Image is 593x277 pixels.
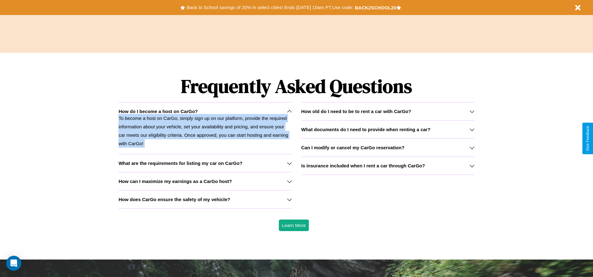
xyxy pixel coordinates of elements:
[118,109,198,114] h3: How do I become a host on CarGo?
[355,5,396,10] b: BACK2SCHOOL20
[279,220,309,231] button: Learn More
[118,197,230,202] h3: How does CarGo ensure the safety of my vehicle?
[118,70,474,102] h1: Frequently Asked Questions
[301,145,405,150] h3: Can I modify or cancel my CarGo reservation?
[185,3,354,12] button: Back to School savings of 20% in select cities! Ends [DATE] 10am PT.Use code:
[118,179,232,184] h3: How can I maximize my earnings as a CarGo host?
[118,114,292,148] p: To become a host on CarGo, simply sign up on our platform, provide the required information about...
[118,161,242,166] h3: What are the requirements for listing my car on CarGo?
[301,163,425,168] h3: Is insurance included when I rent a car through CarGo?
[301,109,411,114] h3: How old do I need to be to rent a car with CarGo?
[6,256,21,271] div: Open Intercom Messenger
[301,127,430,132] h3: What documents do I need to provide when renting a car?
[585,126,590,151] div: Give Feedback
